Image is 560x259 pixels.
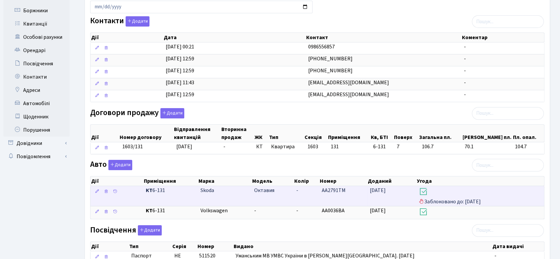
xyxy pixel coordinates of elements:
span: 6-131 [373,143,391,151]
th: Приміщення [143,176,198,186]
a: Автомобілі [3,97,70,110]
span: КТ [256,143,266,151]
th: Відправлення квитанцій [173,125,221,142]
input: Пошук... [472,224,544,237]
span: [EMAIL_ADDRESS][DOMAIN_NAME] [308,79,389,86]
span: [PHONE_NUMBER] [308,55,353,62]
th: [PERSON_NAME] пл. [462,125,512,142]
input: Пошук... [472,15,544,28]
a: Щоденник [3,110,70,123]
th: Модель [252,176,294,186]
th: Тип [129,242,172,251]
th: Дата видачі [492,242,544,251]
input: Пошук... [472,159,544,171]
button: Договори продажу [160,108,184,118]
span: - [464,79,466,86]
th: Контакт [306,33,461,42]
th: ЖК [254,125,268,142]
th: Пл. опал. [512,125,544,142]
button: Авто [108,160,132,170]
th: Дії [90,242,129,251]
th: Номер договору [119,125,173,142]
span: 104.7 [515,143,541,151]
label: Авто [90,160,132,170]
th: Доданий [367,176,417,186]
span: 6-131 [146,207,195,215]
th: Номер [319,176,367,186]
span: 7 [397,143,417,151]
span: - [254,207,256,214]
span: - [464,55,466,62]
a: Додати [124,15,149,27]
span: - [464,67,466,74]
span: - [296,207,298,214]
th: Дії [90,176,143,186]
span: AA0036BA [322,207,345,214]
a: Контакти [3,70,70,84]
span: 1603 [308,143,318,150]
span: [DATE] 12:59 [166,55,194,62]
th: Поверх [393,125,419,142]
a: Додати [136,224,162,235]
span: [DATE] [370,207,386,214]
a: Особові рахунки [3,31,70,44]
th: Серія [172,242,197,251]
th: Тип [268,125,304,142]
b: КТ [146,187,152,194]
th: Вторинна продаж [221,125,254,142]
span: [DATE] 11:43 [166,79,194,86]
span: Квартира [271,143,302,151]
th: Марка [198,176,252,186]
span: [PHONE_NUMBER] [308,67,353,74]
a: Боржники [3,4,70,17]
th: Загальна пл. [419,125,462,142]
span: 0986556857 [308,43,335,50]
span: Октавия [254,187,274,194]
a: Повідомлення [3,150,70,163]
span: 1603/131 [122,143,143,150]
label: Контакти [90,16,149,27]
span: Skoda [200,187,214,194]
a: Додати [107,159,132,170]
th: Номер [196,242,233,251]
th: Дата [163,33,305,42]
th: Секція [304,125,327,142]
span: - [464,91,466,98]
label: Посвідчення [90,225,162,235]
a: Порушення [3,123,70,137]
a: Довідники [3,137,70,150]
label: Договори продажу [90,108,184,118]
th: Колір [294,176,319,186]
span: [DATE] 00:21 [166,43,194,50]
th: Дії [90,125,119,142]
span: 70.1 [465,143,510,151]
button: Посвідчення [138,225,162,235]
span: [EMAIL_ADDRESS][DOMAIN_NAME] [308,91,389,98]
a: Орендарі [3,44,70,57]
th: Кв, БТІ [370,125,393,142]
span: [DATE] [176,143,192,150]
th: Коментар [461,33,544,42]
input: Пошук... [472,107,544,120]
b: КТ [146,207,152,214]
span: [DATE] 12:59 [166,67,194,74]
th: Дії [90,33,163,42]
th: Приміщення [327,125,370,142]
a: Адреси [3,84,70,97]
span: - [464,43,466,50]
span: Заблоковано до: [DATE] [419,187,541,205]
button: Контакти [126,16,149,27]
span: - [296,187,298,194]
a: Посвідчення [3,57,70,70]
span: 6-131 [146,187,195,194]
th: Угода [416,176,544,186]
span: АА2791ТМ [322,187,346,194]
a: Квитанції [3,17,70,31]
span: [DATE] 12:59 [166,91,194,98]
th: Видано [233,242,492,251]
a: Додати [159,107,184,118]
span: 131 [331,143,339,150]
span: Volkswagen [200,207,228,214]
span: - [223,143,225,150]
span: [DATE] [370,187,386,194]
